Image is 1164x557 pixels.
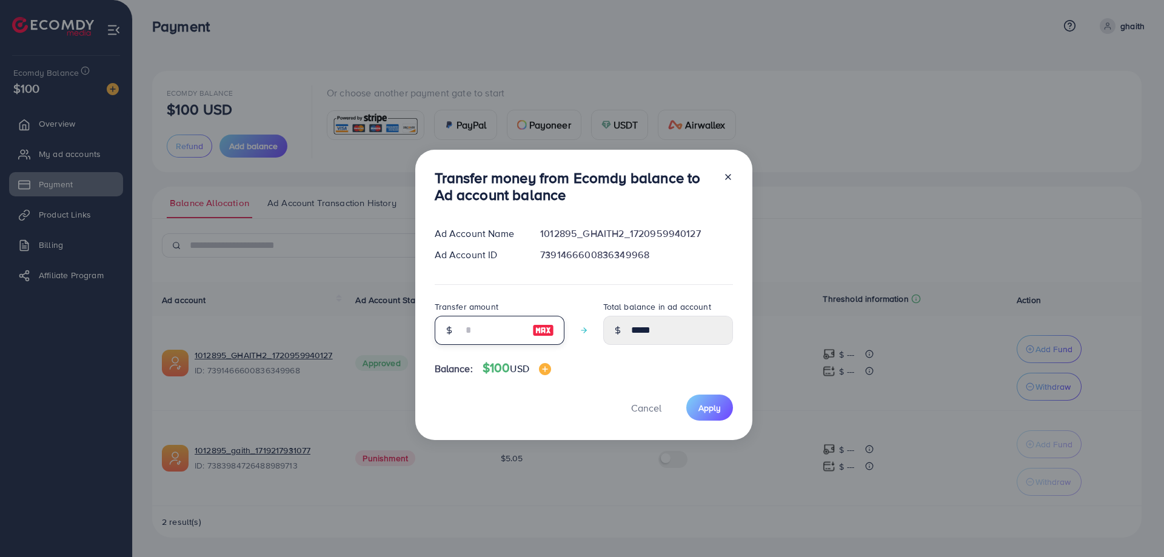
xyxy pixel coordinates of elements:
[425,248,531,262] div: Ad Account ID
[435,169,714,204] h3: Transfer money from Ecomdy balance to Ad account balance
[539,363,551,375] img: image
[435,362,473,376] span: Balance:
[1112,502,1155,548] iframe: Chat
[686,395,733,421] button: Apply
[532,323,554,338] img: image
[616,395,677,421] button: Cancel
[698,402,721,414] span: Apply
[425,227,531,241] div: Ad Account Name
[435,301,498,313] label: Transfer amount
[510,362,529,375] span: USD
[530,248,742,262] div: 7391466600836349968
[631,401,661,415] span: Cancel
[483,361,551,376] h4: $100
[530,227,742,241] div: 1012895_GHAITH2_1720959940127
[603,301,711,313] label: Total balance in ad account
